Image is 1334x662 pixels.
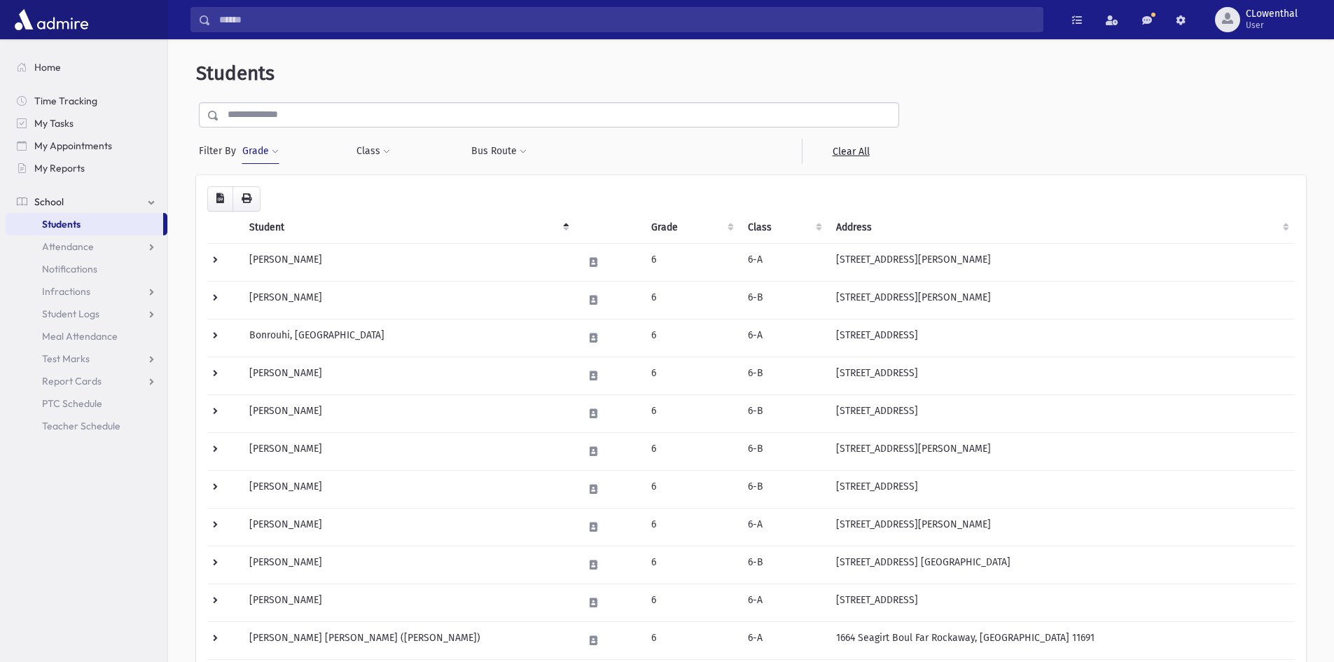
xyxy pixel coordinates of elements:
[11,6,92,34] img: AdmirePro
[471,139,527,164] button: Bus Route
[802,139,899,164] a: Clear All
[828,212,1295,244] th: Address: activate to sort column ascending
[34,95,97,107] span: Time Tracking
[42,420,120,432] span: Teacher Schedule
[6,415,167,437] a: Teacher Schedule
[241,470,574,508] td: [PERSON_NAME]
[6,135,167,157] a: My Appointments
[6,157,167,179] a: My Reports
[828,546,1295,584] td: [STREET_ADDRESS] [GEOGRAPHIC_DATA]
[42,218,81,230] span: Students
[34,139,112,152] span: My Appointments
[241,621,574,659] td: [PERSON_NAME] [PERSON_NAME] ([PERSON_NAME])
[828,584,1295,621] td: [STREET_ADDRESS]
[211,7,1043,32] input: Search
[196,62,275,85] span: Students
[6,280,167,303] a: Infractions
[739,621,828,659] td: 6-A
[643,470,740,508] td: 6
[42,375,102,387] span: Report Cards
[828,621,1295,659] td: 1664 Seagirt Boul Far Rockaway, [GEOGRAPHIC_DATA] 11691
[643,212,740,244] th: Grade: activate to sort column ascending
[643,432,740,470] td: 6
[42,352,90,365] span: Test Marks
[828,357,1295,394] td: [STREET_ADDRESS]
[739,508,828,546] td: 6-A
[42,330,118,343] span: Meal Attendance
[739,584,828,621] td: 6-A
[739,281,828,319] td: 6-B
[6,370,167,392] a: Report Cards
[6,112,167,135] a: My Tasks
[739,546,828,584] td: 6-B
[34,162,85,174] span: My Reports
[242,139,279,164] button: Grade
[232,186,260,212] button: Print
[739,432,828,470] td: 6-B
[6,258,167,280] a: Notifications
[241,546,574,584] td: [PERSON_NAME]
[34,195,64,208] span: School
[6,325,167,347] a: Meal Attendance
[6,347,167,370] a: Test Marks
[42,263,97,275] span: Notifications
[199,144,242,158] span: Filter By
[6,303,167,325] a: Student Logs
[42,308,99,320] span: Student Logs
[643,243,740,281] td: 6
[6,56,167,78] a: Home
[643,394,740,432] td: 6
[739,319,828,357] td: 6-A
[828,508,1295,546] td: [STREET_ADDRESS][PERSON_NAME]
[6,392,167,415] a: PTC Schedule
[241,357,574,394] td: [PERSON_NAME]
[643,357,740,394] td: 6
[643,319,740,357] td: 6
[241,212,574,244] th: Student: activate to sort column descending
[6,90,167,112] a: Time Tracking
[241,432,574,470] td: [PERSON_NAME]
[828,432,1295,470] td: [STREET_ADDRESS][PERSON_NAME]
[828,394,1295,432] td: [STREET_ADDRESS]
[207,186,233,212] button: CSV
[241,584,574,621] td: [PERSON_NAME]
[739,470,828,508] td: 6-B
[828,470,1295,508] td: [STREET_ADDRESS]
[42,240,94,253] span: Attendance
[356,139,391,164] button: Class
[828,319,1295,357] td: [STREET_ADDRESS]
[241,394,574,432] td: [PERSON_NAME]
[42,285,90,298] span: Infractions
[739,394,828,432] td: 6-B
[42,397,102,410] span: PTC Schedule
[6,191,167,213] a: School
[643,584,740,621] td: 6
[643,281,740,319] td: 6
[241,319,574,357] td: Bonrouhi, [GEOGRAPHIC_DATA]
[6,235,167,258] a: Attendance
[1246,8,1298,20] span: CLowenthal
[739,212,828,244] th: Class: activate to sort column ascending
[828,243,1295,281] td: [STREET_ADDRESS][PERSON_NAME]
[1246,20,1298,31] span: User
[643,546,740,584] td: 6
[241,281,574,319] td: [PERSON_NAME]
[6,213,163,235] a: Students
[241,243,574,281] td: [PERSON_NAME]
[643,508,740,546] td: 6
[241,508,574,546] td: [PERSON_NAME]
[739,357,828,394] td: 6-B
[643,621,740,659] td: 6
[739,243,828,281] td: 6-A
[34,61,61,74] span: Home
[828,281,1295,319] td: [STREET_ADDRESS][PERSON_NAME]
[34,117,74,130] span: My Tasks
